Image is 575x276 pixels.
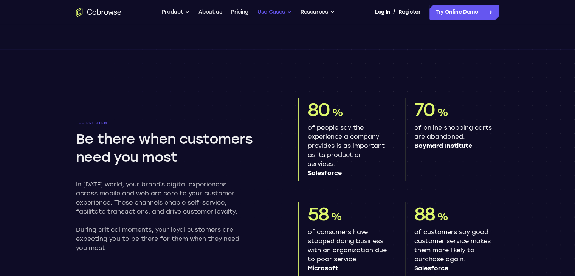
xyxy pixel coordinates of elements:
[331,210,342,223] span: %
[414,99,436,121] span: 70
[308,264,387,273] span: Microsoft
[393,8,395,17] span: /
[375,5,390,20] a: Log In
[76,130,274,166] h2: Be there when customers need you most
[308,203,329,225] span: 58
[76,121,277,126] p: The problem
[437,106,448,119] span: %
[76,225,247,253] p: During critical moments, your loyal customers are expecting you to be there for them when they ne...
[308,169,387,178] span: Salesforce
[162,5,190,20] button: Product
[76,8,121,17] a: Go to the home page
[414,141,493,150] span: Baymard Institute
[414,203,436,225] span: 88
[414,228,493,273] p: of customers say good customer service makes them more likely to purchase again.
[257,5,291,20] button: Use Cases
[308,123,387,178] p: of people say the experience a company provides is as important as its product or services.
[301,5,335,20] button: Resources
[414,123,493,150] p: of online shopping carts are abandoned.
[429,5,499,20] a: Try Online Demo
[308,99,330,121] span: 80
[398,5,420,20] a: Register
[76,180,247,216] p: In [DATE] world, your brand’s digital experiences across mobile and web are core to your customer...
[231,5,248,20] a: Pricing
[414,264,493,273] span: Salesforce
[198,5,222,20] a: About us
[437,210,448,223] span: %
[308,228,387,273] p: of consumers have stopped doing business with an organization due to poor service.
[332,106,343,119] span: %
